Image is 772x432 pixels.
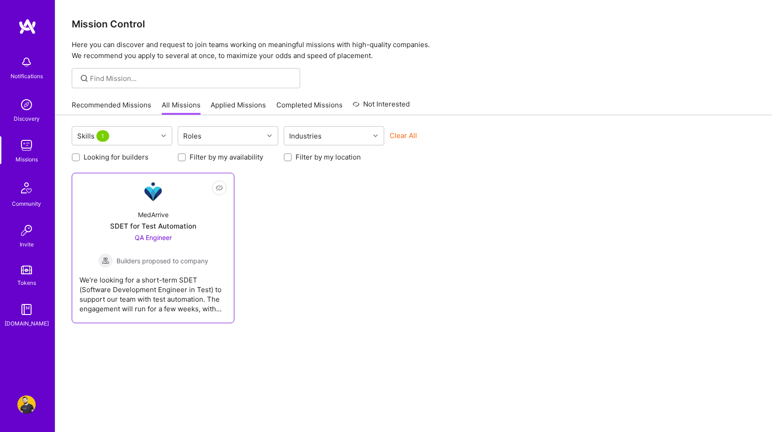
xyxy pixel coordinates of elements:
[287,129,324,143] div: Industries
[116,256,208,266] span: Builders proposed to company
[17,278,36,288] div: Tokens
[373,133,378,138] i: icon Chevron
[79,268,227,314] div: We’re looking for a short-term SDET (Software Development Engineer in Test) to support our team w...
[296,152,361,162] label: Filter by my location
[84,152,148,162] label: Looking for builders
[16,177,37,199] img: Community
[12,199,41,208] div: Community
[72,18,756,30] h3: Mission Control
[17,221,36,240] img: Invite
[162,100,201,115] a: All Missions
[18,18,37,35] img: logo
[17,136,36,155] img: teamwork
[190,152,263,162] label: Filter by my availability
[15,395,38,414] a: User Avatar
[21,266,32,274] img: tokens
[11,71,43,81] div: Notifications
[98,253,113,268] img: Builders proposed to company
[142,181,164,203] img: Company Logo
[161,133,166,138] i: icon Chevron
[14,114,40,123] div: Discovery
[72,39,756,61] p: Here you can discover and request to join teams working on meaningful missions with high-quality ...
[96,130,109,142] span: 1
[75,129,113,143] div: Skills
[390,131,417,140] button: Clear All
[267,133,272,138] i: icon Chevron
[110,221,196,231] div: SDET for Test Automation
[216,184,223,192] i: icon EyeClosed
[17,395,36,414] img: User Avatar
[211,100,266,115] a: Applied Missions
[20,240,34,249] div: Invite
[181,129,204,143] div: Roles
[17,300,36,319] img: guide book
[79,73,90,84] i: icon SearchGrey
[16,155,38,164] div: Missions
[72,100,151,115] a: Recommended Missions
[276,100,343,115] a: Completed Missions
[79,181,227,315] a: Company LogoMedArriveSDET for Test AutomationQA Engineer Builders proposed to companyBuilders pro...
[138,210,169,219] div: MedArrive
[5,319,49,328] div: [DOMAIN_NAME]
[17,53,36,71] img: bell
[135,234,172,241] span: QA Engineer
[90,74,293,83] input: Find Mission...
[17,96,36,114] img: discovery
[353,99,410,115] a: Not Interested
